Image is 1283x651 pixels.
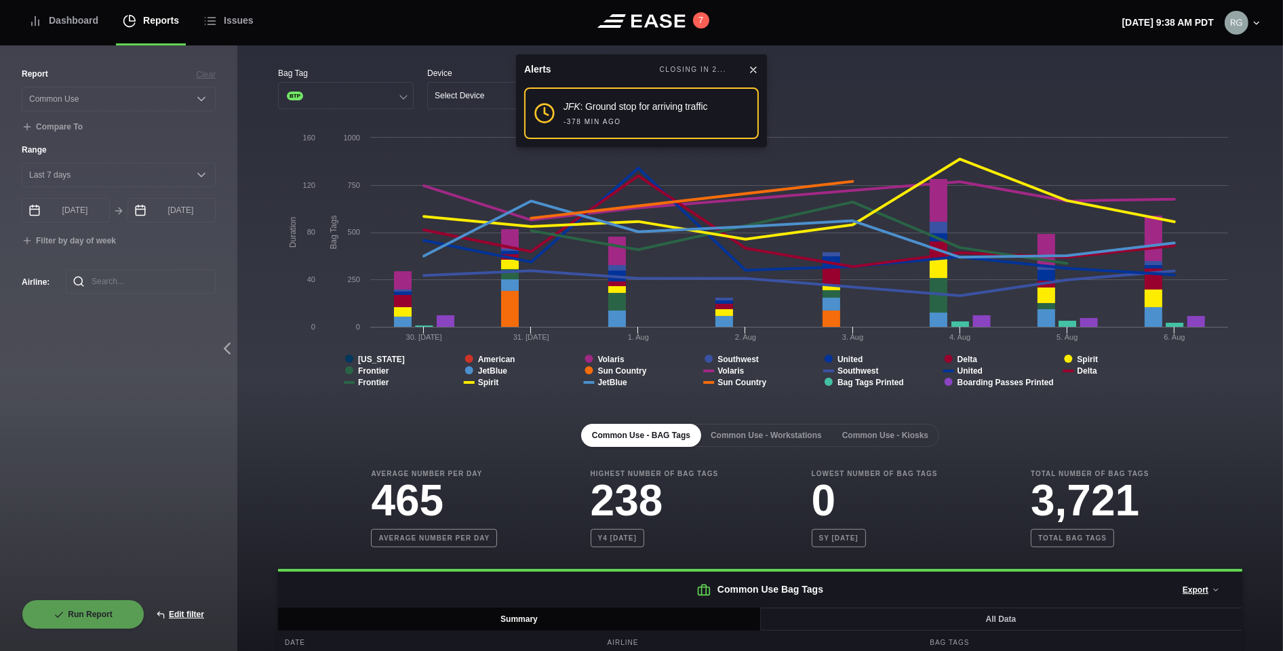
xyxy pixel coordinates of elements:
button: BTP [278,82,414,109]
button: Compare To [22,122,83,133]
h3: 238 [591,479,719,522]
tspan: JetBlue [478,366,508,376]
tspan: Spirit [1077,355,1098,364]
input: mm/dd/yyyy [22,198,110,222]
tspan: Southwest [717,355,759,364]
tspan: Volaris [717,366,744,376]
span: BTP [287,92,303,100]
p: [DATE] 9:38 AM PDT [1122,16,1214,30]
tspan: Boarding Passes Printed [958,378,1054,387]
tspan: JetBlue [597,378,627,387]
label: Report [22,68,48,80]
b: Total Number of Bag Tags [1031,469,1149,479]
b: Average Number Per Day [371,469,497,479]
input: Search... [66,269,216,294]
tspan: Frontier [358,378,389,387]
text: 80 [307,228,315,236]
b: Y4 [DATE] [591,529,644,547]
button: All Data [759,608,1242,631]
div: Device [427,67,563,79]
tspan: Sun Country [717,378,766,387]
tspan: 1. Aug [628,333,649,341]
b: SY [DATE] [812,529,866,547]
tspan: 3. Aug [842,333,863,341]
button: Summary [278,608,761,631]
tspan: Duration [288,217,298,248]
button: Filter by day of week [22,236,116,247]
button: Select Device [427,82,563,109]
img: 0355a1d31526df1be56bea28517c65b3 [1225,11,1248,35]
text: 0 [356,323,360,331]
text: 120 [303,181,315,189]
tspan: 4. Aug [949,333,970,341]
b: Total bag tags [1031,529,1114,547]
tspan: United [958,366,983,376]
text: 0 [311,323,315,331]
div: Bag Tag [278,67,414,79]
tspan: American [478,355,515,364]
text: 40 [307,275,315,283]
button: Common Use - BAG Tags [581,424,701,447]
tspan: 31. [DATE] [513,333,549,341]
tspan: Delta [958,355,978,364]
text: 160 [303,134,315,142]
text: 250 [348,275,360,283]
tspan: 6. Aug [1164,333,1185,341]
tspan: Volaris [597,355,624,364]
div: -378 MIN AGO [564,117,621,127]
button: Export [1171,575,1231,605]
tspan: Bag Tags [329,216,338,250]
button: Common Use - Workstations [700,424,833,447]
button: Common Use - Kiosks [831,424,939,447]
div: CLOSING IN 2... [660,64,726,75]
tspan: Sun Country [597,366,646,376]
tspan: Southwest [837,366,879,376]
b: Average number per day [371,529,497,547]
tspan: [US_STATE] [358,355,405,364]
tspan: Spirit [478,378,499,387]
tspan: 2. Aug [735,333,756,341]
text: 500 [348,228,360,236]
div: : Ground stop for arriving traffic [564,100,707,114]
h3: 465 [371,479,497,522]
button: Edit filter [144,599,216,629]
text: 750 [348,181,360,189]
button: Clear [196,68,216,81]
tspan: Bag Tags Printed [837,378,904,387]
h3: 3,721 [1031,479,1149,522]
b: Highest Number of Bag Tags [591,469,719,479]
h2: Common Use Bag Tags [278,572,1242,608]
div: Alerts [524,62,551,77]
button: 7 [693,12,709,28]
tspan: Delta [1077,366,1097,376]
tspan: Frontier [358,366,389,376]
b: Lowest Number of Bag Tags [812,469,938,479]
div: Select Device [435,91,484,100]
em: JFK [564,101,580,112]
label: Airline : [22,276,44,288]
tspan: 30. [DATE] [406,333,442,341]
tspan: 5. Aug [1057,333,1078,341]
text: 1000 [344,134,360,142]
label: Range [22,144,216,156]
h3: 0 [812,479,938,522]
tspan: United [837,355,863,364]
input: mm/dd/yyyy [127,198,216,222]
